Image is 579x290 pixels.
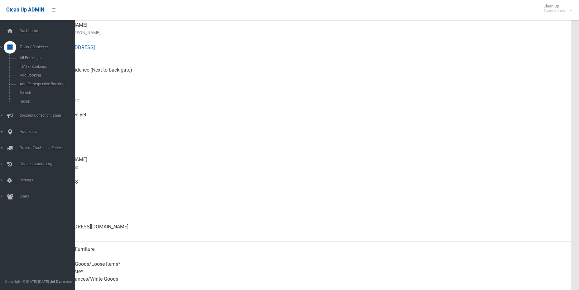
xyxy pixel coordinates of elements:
[5,279,49,284] span: Copyright © [DATE]-[DATE]
[50,51,567,59] small: Address
[50,18,567,40] div: [PERSON_NAME]
[50,119,567,126] small: Collected At
[50,208,567,216] small: Landline
[18,129,80,134] span: Addresses
[18,45,80,49] span: Tasks / Bookings
[50,85,567,107] div: [DATE]
[50,40,567,63] div: [STREET_ADDRESS]
[540,4,571,13] span: Clean Up
[18,64,74,69] span: [DATE] Bookings
[6,7,44,13] span: Clean Up ADMIN
[18,146,80,150] span: Drivers, Trucks and Routes
[27,219,572,242] a: [EMAIL_ADDRESS][DOMAIN_NAME]Email
[50,163,567,171] small: Contact Name
[18,194,80,199] span: Users
[18,162,80,166] span: Communication Log
[18,56,74,60] span: All Bookings
[50,197,567,219] div: None given
[50,96,567,104] small: Collection Date
[50,279,72,284] strong: Jet Dynamics
[18,73,74,77] span: Add Booking
[50,219,567,242] div: [EMAIL_ADDRESS][DOMAIN_NAME]
[50,141,567,148] small: Zone
[50,186,567,193] small: Mobile
[50,107,567,130] div: Not collected yet
[50,175,567,197] div: 0434244688
[18,99,74,104] span: Report
[18,91,74,95] span: Search
[18,29,80,33] span: Dashboard
[50,29,567,36] small: Name of [PERSON_NAME]
[18,82,74,86] span: Add Retrospective Booking
[543,8,565,13] small: Super Admin
[50,74,567,81] small: Pickup Point
[18,178,80,182] span: Settings
[50,231,567,238] small: Email
[50,63,567,85] div: Side of Residence (Next to back gate)
[50,152,567,175] div: [PERSON_NAME]
[50,130,567,152] div: [DATE]
[18,113,80,118] span: Booking Collection Issues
